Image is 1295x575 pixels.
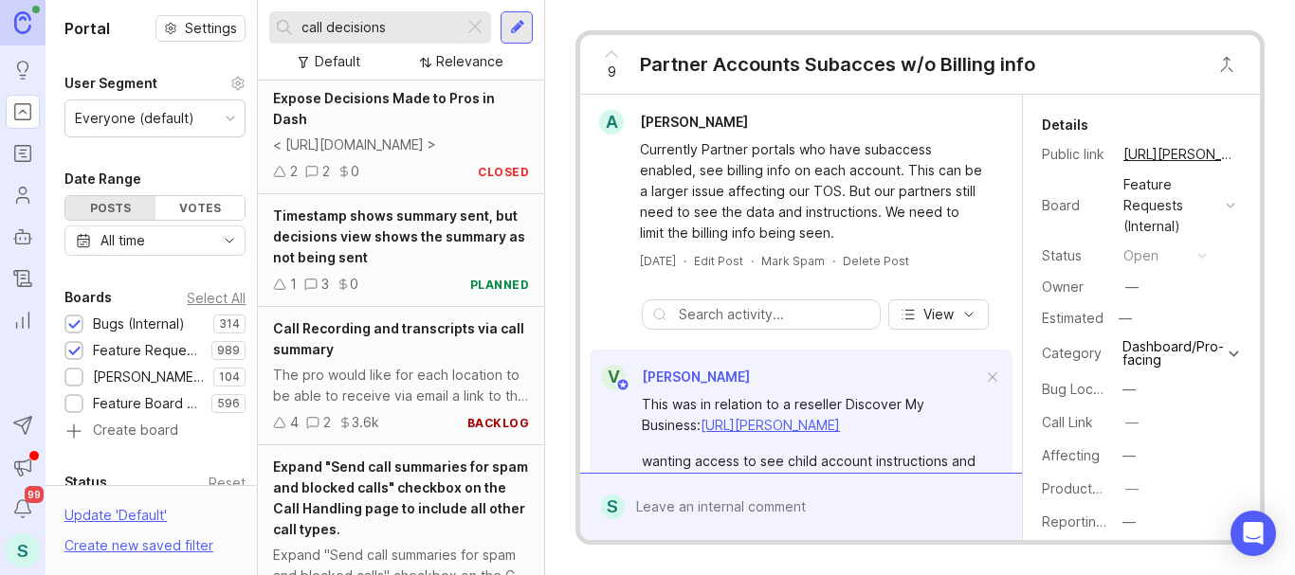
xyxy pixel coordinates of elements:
[350,274,358,295] div: 0
[214,233,245,248] svg: toggle icon
[467,415,530,431] div: backlog
[6,220,40,254] a: Autopilot
[64,286,112,309] div: Boards
[1042,480,1142,496] label: ProductboardID
[1042,414,1093,430] label: Call Link
[694,253,743,269] div: Edit Post
[1042,144,1108,165] div: Public link
[1122,340,1224,367] div: Dashboard/Pro-facing
[1042,312,1103,325] div: Estimated
[290,412,299,433] div: 4
[6,178,40,212] a: Users
[1042,195,1108,216] div: Board
[843,253,909,269] div: Delete Post
[1125,277,1139,297] div: —
[185,19,237,38] span: Settings
[6,136,40,171] a: Roadmaps
[64,471,107,494] div: Status
[100,230,145,251] div: All time
[64,505,167,535] div: Update ' Default '
[219,316,240,332] p: 314
[6,303,40,337] a: Reporting
[1118,142,1241,167] a: [URL][PERSON_NAME]
[1042,343,1108,364] div: Category
[640,139,984,243] div: Currently Partner portals who have subaccess enabled, see billing info on each account. This can ...
[601,494,625,519] div: S
[290,161,298,182] div: 2
[599,110,624,135] div: A
[64,423,246,440] a: Create board
[75,108,194,129] div: Everyone (default)
[751,253,754,269] div: ·
[273,207,525,265] span: Timestamp shows summary sent, but decisions view shows the summary as not being sent
[14,11,31,33] img: Canny Home
[684,253,686,269] div: ·
[322,161,330,182] div: 2
[1042,447,1100,463] label: Affecting
[6,533,40,567] button: S
[601,365,626,389] div: V
[301,17,456,38] input: Search...
[701,417,840,433] a: [URL][PERSON_NAME]
[187,293,246,303] div: Select All
[273,320,524,357] span: Call Recording and transcripts via call summary
[64,72,157,95] div: User Segment
[258,194,544,307] a: Timestamp shows summary sent, but decisions view shows the summary as not being sent130planned
[616,378,630,392] img: member badge
[273,135,529,155] div: < [URL][DOMAIN_NAME] >
[273,90,495,127] span: Expose Decisions Made to Pros in Dash
[588,110,763,135] a: A[PERSON_NAME]
[323,412,331,433] div: 2
[93,393,202,414] div: Feature Board Sandbox [DATE]
[258,307,544,445] a: Call Recording and transcripts via call summaryThe pro would like for each location to be able to...
[640,51,1035,78] div: Partner Accounts Subacces w/o Billing info
[65,196,155,220] div: Posts
[64,17,110,40] h1: Portal
[1208,45,1246,83] button: Close button
[315,51,360,72] div: Default
[25,486,44,503] span: 99
[436,51,503,72] div: Relevance
[1125,478,1139,499] div: —
[1123,174,1218,237] div: Feature Requests (Internal)
[1120,410,1144,435] button: Call Link
[351,161,359,182] div: 0
[6,450,40,484] button: Announcements
[1122,445,1136,466] div: —
[273,458,528,537] span: Expand "Send call summaries for spam and blocked calls" checkbox on the Call Handling page to inc...
[888,299,989,330] button: View
[6,53,40,87] a: Ideas
[217,343,240,358] p: 989
[273,365,529,406] div: The pro would like for each location to be able to receive via email a link to the call recording...
[640,114,748,130] span: [PERSON_NAME]
[290,274,297,295] div: 1
[209,477,246,488] div: Reset
[1042,277,1108,297] div: Owner
[679,304,870,325] input: Search activity...
[1125,412,1139,433] div: —
[1042,245,1108,266] div: Status
[93,340,202,361] div: Feature Requests (Internal)
[642,368,750,385] span: [PERSON_NAME]
[1122,379,1136,400] div: —
[64,168,141,190] div: Date Range
[923,305,954,324] span: View
[6,261,40,296] a: Changelog
[1122,512,1136,532] div: —
[1231,511,1276,556] div: Open Intercom Messenger
[590,365,750,389] a: V[PERSON_NAME]
[6,492,40,526] button: Notifications
[1042,114,1088,136] div: Details
[155,15,246,42] button: Settings
[832,253,835,269] div: ·
[1042,513,1143,530] label: Reporting Team
[64,535,213,556] div: Create new saved filter
[642,394,982,436] div: This was in relation to a reseller Discover My Business:
[478,164,529,180] div: closed
[321,274,329,295] div: 3
[6,408,40,442] button: Send to Autopilot
[640,253,676,269] a: [DATE]
[642,451,982,534] div: wanting access to see child account instructions and calls; however are not the billing responsib...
